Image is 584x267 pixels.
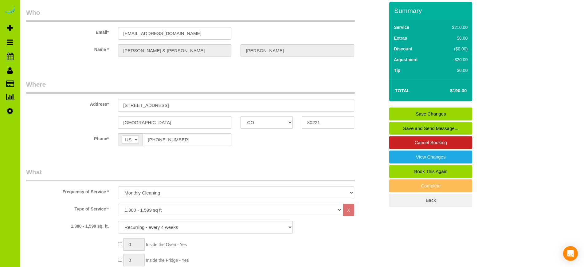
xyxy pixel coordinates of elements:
[389,165,472,178] a: Book This Again
[394,24,409,30] label: Service
[394,7,469,14] h3: Summary
[439,57,468,63] div: -$20.00
[118,116,231,129] input: City*
[22,27,113,35] label: Email*
[143,133,231,146] input: Phone*
[22,99,113,107] label: Address*
[389,108,472,120] a: Save Changes
[389,194,472,207] a: Back
[432,88,467,93] h4: $190.00
[22,187,113,195] label: Frequency of Service *
[22,204,113,212] label: Type of Service *
[302,116,354,129] input: Zip Code*
[389,122,472,135] a: Save and Send Message...
[439,24,468,30] div: $210.00
[118,44,231,57] input: First Name*
[439,46,468,52] div: ($0.00)
[394,67,400,73] label: Tip
[146,242,187,247] span: Inside the Oven - Yes
[118,27,231,40] input: Email*
[394,35,407,41] label: Extras
[439,67,468,73] div: $0.00
[389,136,472,149] a: Cancel Booking
[26,167,355,181] legend: What
[22,44,113,53] label: Name *
[394,57,417,63] label: Adjustment
[26,80,355,94] legend: Where
[26,8,355,22] legend: Who
[22,221,113,229] label: 1,300 - 1,599 sq. ft.
[389,151,472,163] a: View Changes
[395,88,410,93] strong: Total
[394,46,412,52] label: Discount
[22,133,113,142] label: Phone*
[241,44,354,57] input: Last Name*
[439,35,468,41] div: $0.00
[146,258,189,263] span: Inside the Fridge - Yes
[4,6,16,15] img: Automaid Logo
[563,246,578,261] div: Open Intercom Messenger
